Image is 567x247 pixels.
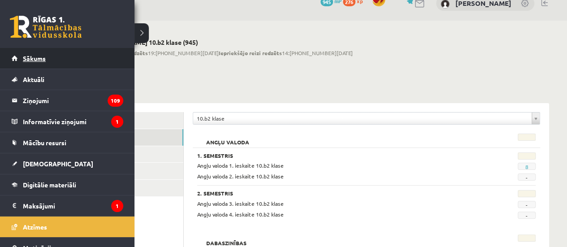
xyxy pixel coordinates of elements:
span: - [518,201,536,208]
span: [DEMOGRAPHIC_DATA] [23,160,93,168]
span: - [518,212,536,219]
a: 8 [525,163,528,170]
span: Aktuāli [23,75,44,83]
span: Angļu valoda 3. ieskaite 10.b2 klase [197,200,284,207]
span: - [518,173,536,181]
a: [DEMOGRAPHIC_DATA] [12,153,123,174]
a: Sākums [12,48,123,69]
span: Atzīmes [23,223,47,231]
span: Angļu valoda 1. ieskaite 10.b2 klase [197,162,284,169]
i: 109 [108,95,123,107]
span: 10.b2 klase [197,113,528,124]
b: Iepriekšējo reizi redzēts [219,49,282,56]
a: Ziņojumi109 [12,90,123,111]
a: Maksājumi1 [12,195,123,216]
a: Informatīvie ziņojumi1 [12,111,123,132]
h3: 2. Semestris [197,190,477,196]
span: Digitālie materiāli [23,181,76,189]
a: Rīgas 1. Tālmācības vidusskola [10,16,82,38]
i: 1 [111,116,123,128]
h2: [PERSON_NAME] 10.b2 klase (945) [96,39,353,46]
a: Mācību resursi [12,132,123,153]
legend: Informatīvie ziņojumi [23,111,123,132]
span: Mācību resursi [23,139,66,147]
a: Digitālie materiāli [12,174,123,195]
span: Sākums [23,54,46,62]
span: Angļu valoda 2. ieskaite 10.b2 klase [197,173,284,180]
legend: Ziņojumi [23,90,123,111]
a: 10.b2 klase [193,113,540,124]
legend: Maksājumi [23,195,123,216]
span: Angļu valoda 4. ieskaite 10.b2 klase [197,211,284,218]
a: Aktuāli [12,69,123,90]
h3: 1. Semestris [197,152,477,159]
h2: Angļu valoda [197,134,258,143]
i: 1 [111,200,123,212]
span: 19:[PHONE_NUMBER][DATE] 14:[PHONE_NUMBER][DATE] [96,49,353,57]
h2: Dabaszinības [197,234,255,243]
a: Atzīmes [12,217,123,237]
